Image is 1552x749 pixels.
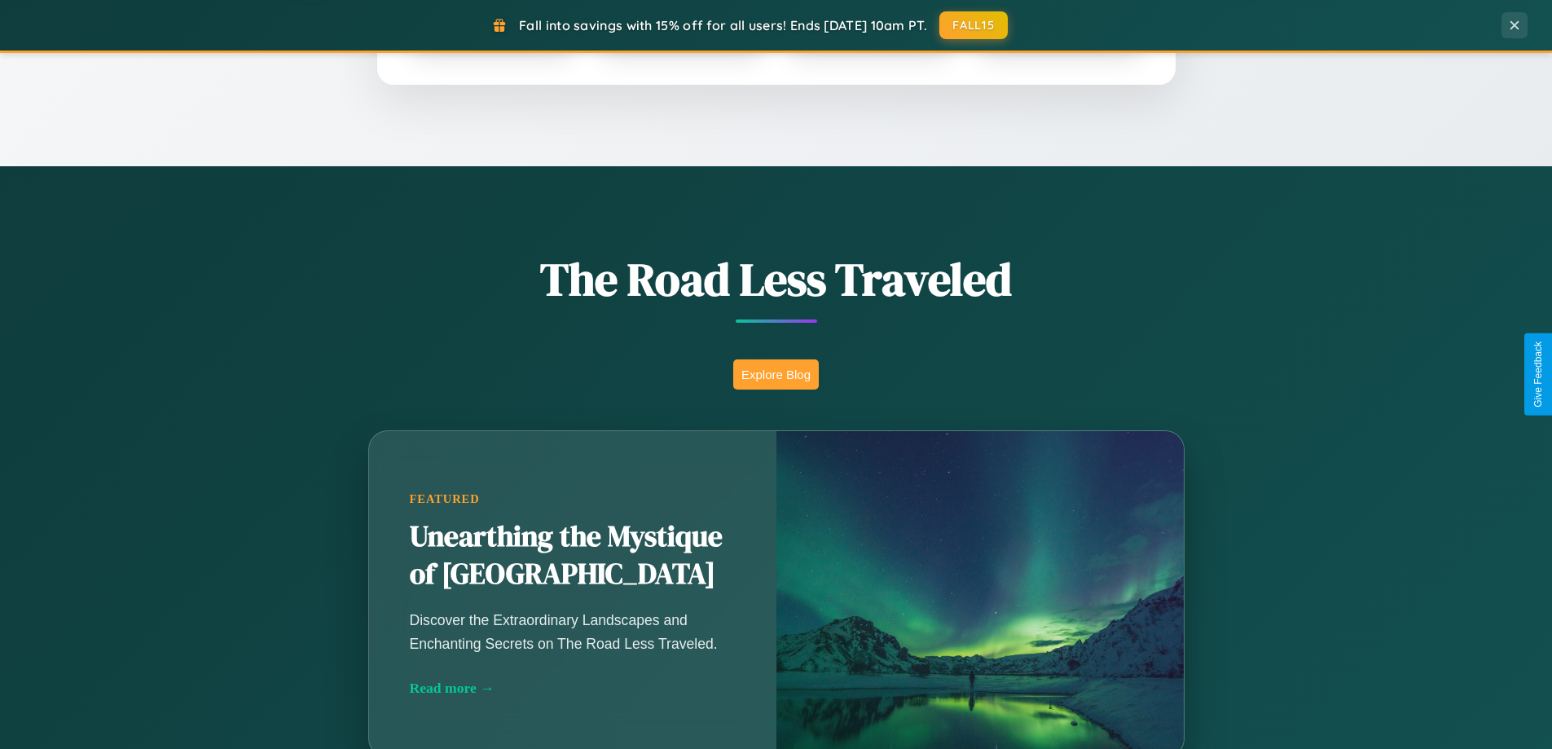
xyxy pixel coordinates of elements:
div: Read more → [410,680,736,697]
button: FALL15 [939,11,1008,39]
div: Give Feedback [1532,341,1544,408]
div: Featured [410,492,736,506]
button: Explore Blog [733,359,819,390]
h1: The Road Less Traveled [288,248,1265,311]
span: Fall into savings with 15% off for all users! Ends [DATE] 10am PT. [519,17,927,33]
p: Discover the Extraordinary Landscapes and Enchanting Secrets on The Road Less Traveled. [410,609,736,654]
h2: Unearthing the Mystique of [GEOGRAPHIC_DATA] [410,518,736,593]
